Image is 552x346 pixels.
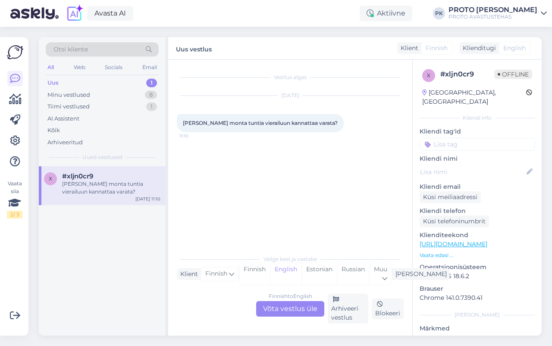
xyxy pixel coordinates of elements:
div: Klienditugi [459,44,496,53]
div: Valige keel ja vastake [177,255,404,263]
p: Operatsioonisüsteem [420,263,535,272]
div: Socials [103,62,124,73]
p: Brauser [420,284,535,293]
div: Kõik [47,126,60,135]
span: x [427,72,430,79]
div: [DATE] 11:10 [135,196,160,202]
p: Märkmed [420,324,535,333]
a: PROTO [PERSON_NAME]PROTO AVASTUSTEHAS [448,6,547,20]
div: Vaata siia [7,180,22,219]
p: Kliendi email [420,182,535,191]
p: Vaata edasi ... [420,251,535,259]
div: English [270,263,301,285]
p: Kliendi telefon [420,206,535,216]
div: Web [72,62,87,73]
div: 2 / 3 [7,211,22,219]
input: Lisa tag [420,138,535,151]
div: # xljn0cr9 [440,69,494,79]
span: #xljn0cr9 [62,172,93,180]
div: Blokeeri [372,298,404,319]
div: 1 [146,102,157,111]
div: Finnish [239,263,270,285]
div: AI Assistent [47,114,79,123]
p: Klienditeekond [420,231,535,240]
div: Arhiveeri vestlus [328,294,368,324]
div: PROTO [PERSON_NAME] [448,6,537,13]
span: 11:10 [179,133,212,139]
div: Uus [47,79,59,87]
div: Aktiivne [360,6,412,21]
div: PK [433,7,445,19]
img: Askly Logo [7,44,23,60]
div: Estonian [301,263,337,285]
a: [URL][DOMAIN_NAME] [420,240,487,248]
div: Klient [177,270,198,279]
label: Uus vestlus [176,42,212,54]
span: Finnish [426,44,448,53]
div: 8 [145,91,157,99]
div: PROTO AVASTUSTEHAS [448,13,537,20]
div: Klient [397,44,418,53]
div: Vestlus algas [177,73,404,81]
p: Kliendi nimi [420,154,535,163]
p: iPhone OS 18.6.2 [420,272,535,281]
div: Finnish to English [269,292,312,300]
div: [PERSON_NAME] [392,270,447,279]
span: x [49,175,52,182]
a: Avasta AI [87,6,133,21]
div: Russian [337,263,369,285]
div: Kliendi info [420,114,535,122]
input: Lisa nimi [420,167,525,177]
div: [DATE] [177,92,404,99]
span: Muu [374,265,387,273]
span: English [503,44,526,53]
span: Uued vestlused [82,153,122,161]
div: Võta vestlus üle [256,301,324,317]
div: Arhiveeritud [47,138,83,147]
p: Kliendi tag'id [420,127,535,136]
div: Tiimi vestlused [47,102,90,111]
span: Offline [494,70,532,79]
div: 1 [146,79,157,87]
img: explore-ai [66,4,84,22]
div: Minu vestlused [47,91,90,99]
span: [PERSON_NAME] monta tuntia vierailuun kannattaa varata? [183,120,338,126]
span: Otsi kliente [53,45,88,54]
div: All [46,62,56,73]
div: Küsi telefoninumbrit [420,216,489,227]
div: [GEOGRAPHIC_DATA], [GEOGRAPHIC_DATA] [422,88,526,106]
div: Email [141,62,159,73]
p: Chrome 141.0.7390.41 [420,293,535,302]
div: [PERSON_NAME] monta tuntia vierailuun kannattaa varata? [62,180,160,196]
div: Küsi meiliaadressi [420,191,481,203]
span: Finnish [205,269,227,279]
div: [PERSON_NAME] [420,311,535,319]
